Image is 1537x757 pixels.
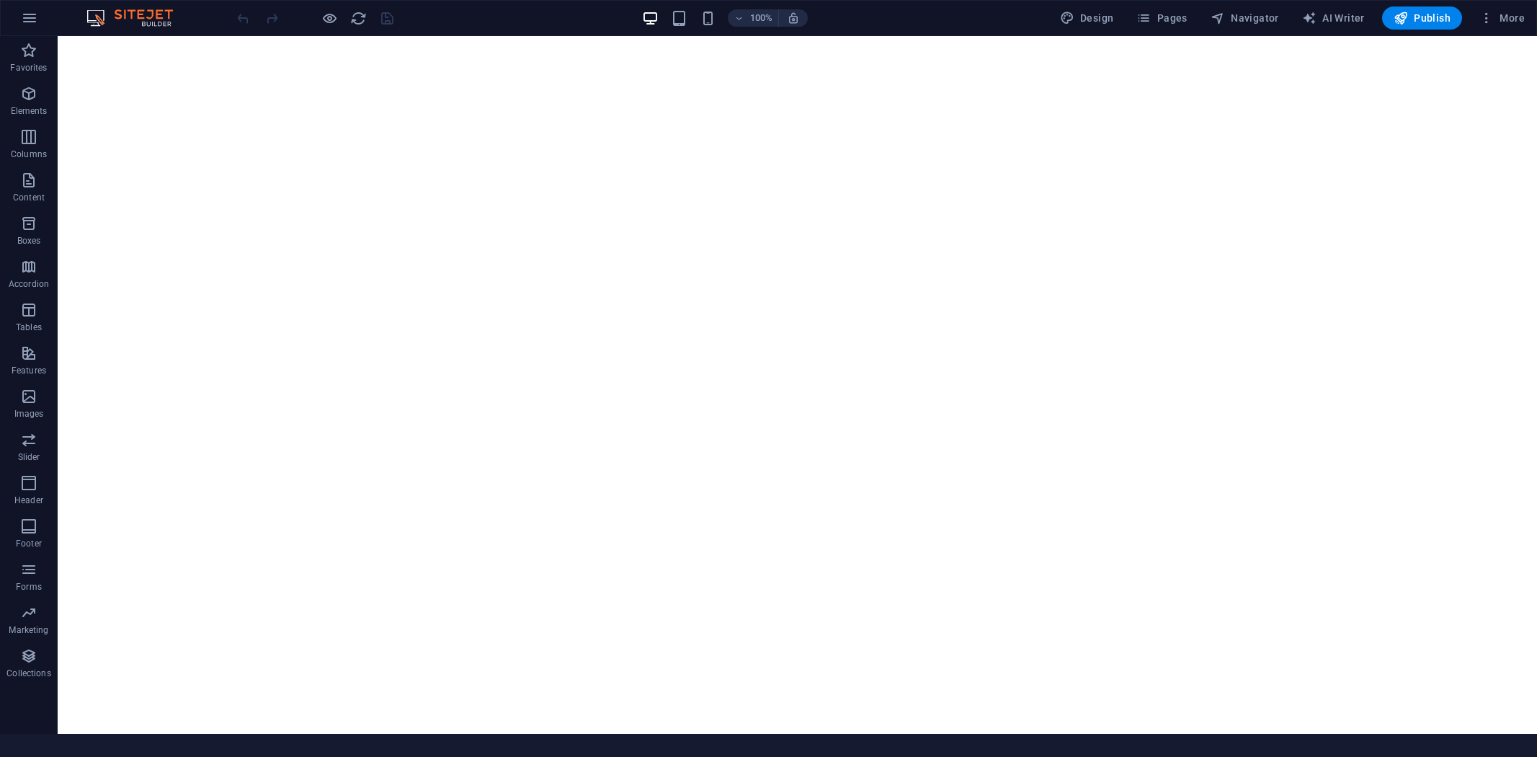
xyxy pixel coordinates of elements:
[12,365,46,376] p: Features
[10,62,47,74] p: Favorites
[1479,11,1525,25] span: More
[1302,11,1365,25] span: AI Writer
[349,9,367,27] button: reload
[11,149,47,160] p: Columns
[1054,6,1120,30] div: Design (Ctrl+Alt+Y)
[1060,11,1114,25] span: Design
[1205,6,1285,30] button: Navigator
[1394,11,1451,25] span: Publish
[16,538,42,549] p: Footer
[1136,11,1187,25] span: Pages
[1054,6,1120,30] button: Design
[9,278,49,290] p: Accordion
[1211,11,1279,25] span: Navigator
[16,581,42,593] p: Forms
[350,10,367,27] i: Reload page
[321,9,338,27] button: Click here to leave preview mode and continue editing
[749,9,772,27] h6: 100%
[16,322,42,333] p: Tables
[13,192,45,203] p: Content
[83,9,191,27] img: Editor Logo
[728,9,779,27] button: 100%
[1131,6,1193,30] button: Pages
[17,235,41,247] p: Boxes
[1474,6,1531,30] button: More
[11,105,48,117] p: Elements
[14,408,44,420] p: Images
[14,495,43,506] p: Header
[1382,6,1462,30] button: Publish
[6,668,50,679] p: Collections
[787,12,800,25] i: On resize automatically adjust zoom level to fit chosen device.
[9,624,48,636] p: Marketing
[1296,6,1371,30] button: AI Writer
[18,451,40,463] p: Slider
